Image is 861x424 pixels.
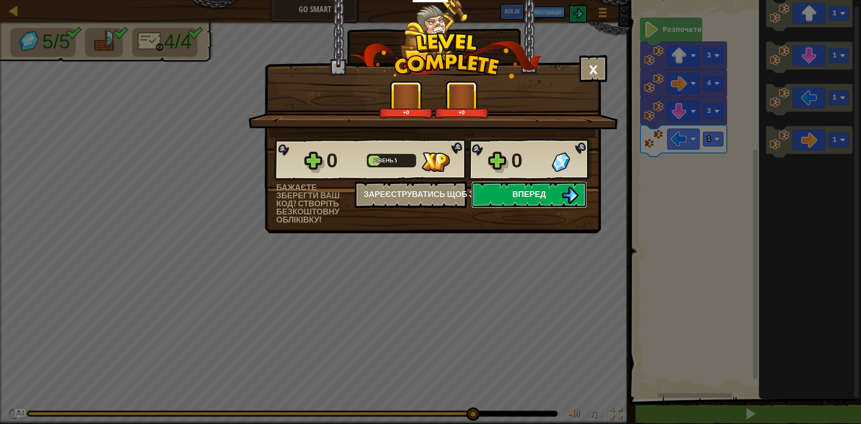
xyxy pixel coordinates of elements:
span: 5 [395,157,397,164]
div: +0 [381,109,431,116]
button: Зареєструватись щоб зберегти прогрес [355,181,467,208]
img: Отримано самоцвітів [552,152,570,172]
img: Отримано досвіду [422,152,450,172]
div: Бажаєте зберегти ваш код? Створіть безкоштовну обліківку! [276,184,355,224]
div: 0 [511,146,546,175]
span: Вперед [513,188,546,200]
span: Рівень [373,157,395,164]
button: Вперед [471,181,587,208]
img: Вперед [561,187,578,204]
div: 0 [326,146,361,175]
div: +0 [436,109,487,116]
img: level_complete.png [349,33,542,79]
button: × [579,55,607,82]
